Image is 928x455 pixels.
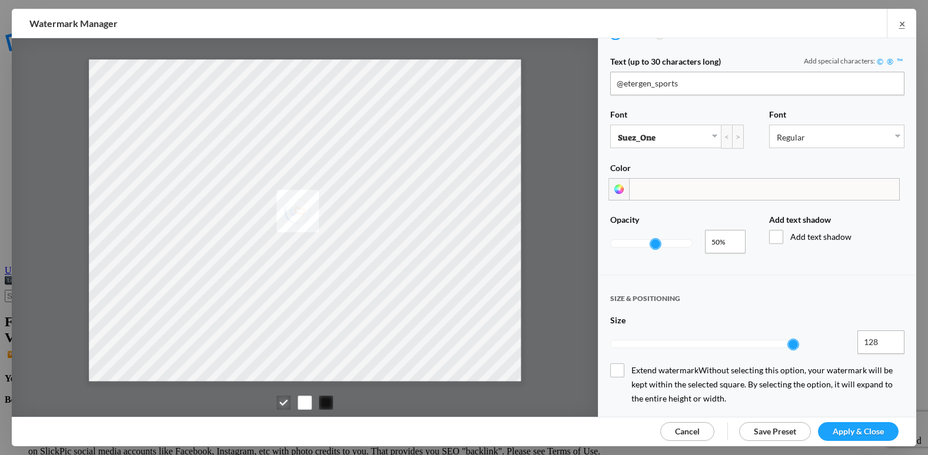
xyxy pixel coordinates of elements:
span: Text (up to 30 characters long) [610,56,721,72]
div: < [721,125,733,149]
div: Add special characters: [804,56,904,66]
span: Opacity [610,215,639,230]
span: Apply & Close [833,426,884,436]
span: Cancel [675,426,700,436]
a: Suez_One [611,125,721,148]
span: Add text shadow [769,230,904,244]
a: ® [885,56,895,66]
span: 50% [711,236,731,248]
h2: Watermark Manager [29,9,591,38]
a: Cancel [660,422,714,441]
a: © [875,56,885,66]
a: Regular [770,125,904,148]
div: > [732,125,744,149]
span: Without selecting this option, your watermark will be kept within the selected square. By selecti... [631,365,893,403]
span: Save Preset [754,426,796,436]
a: × [887,9,916,38]
a: Apply & Close [818,422,899,441]
span: Font [610,109,627,125]
span: Font [769,109,786,125]
span: Color [610,163,631,178]
a: Save Preset [739,422,811,441]
span: Add text shadow [769,215,831,230]
input: Enter your text here, for example: © Andy Anderson [610,72,904,95]
a: ™ [895,56,904,66]
span: Extend watermark [610,363,904,406]
span: Size [610,315,626,330]
span: SIZE & POSITIONING [610,294,680,313]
